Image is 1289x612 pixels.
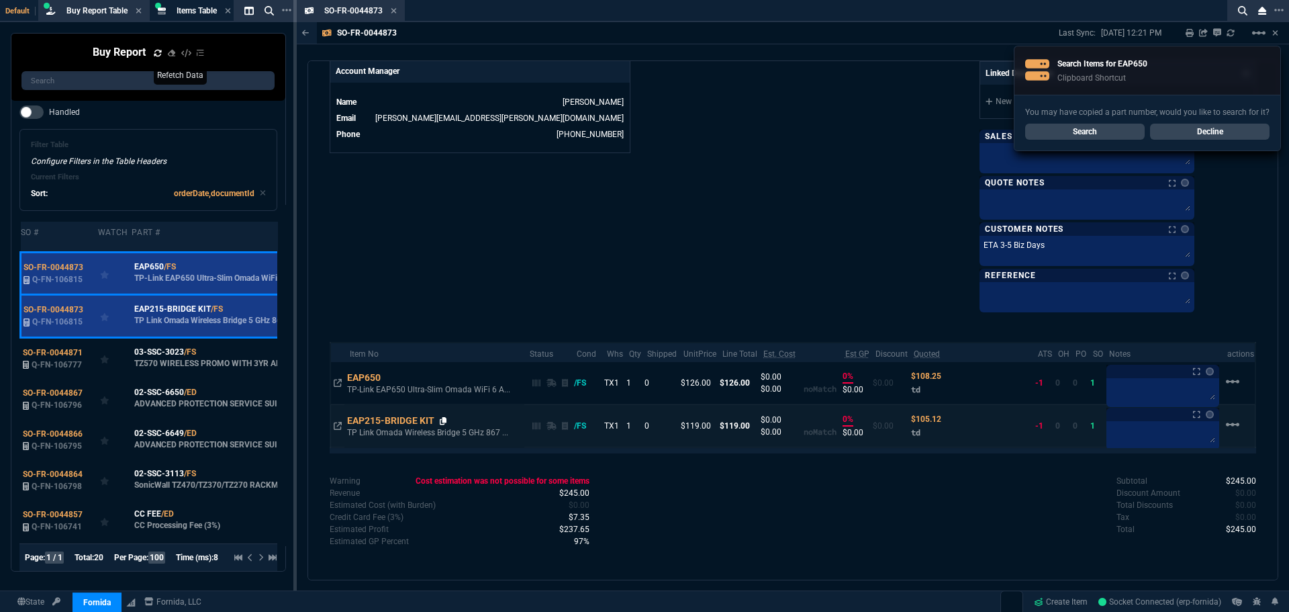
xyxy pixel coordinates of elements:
[134,480,314,490] p: SonicWall TZ470/TZ370/TZ270 RACKMOUNT KIT
[1233,3,1253,19] nx-icon: Search
[23,348,83,357] span: SO-FR-0044871
[134,520,220,531] p: CC Processing Fee (3%)
[302,28,309,38] nx-icon: Back to Table
[557,511,590,523] p: spec.value
[211,303,223,315] a: /FS
[132,419,325,460] td: ADVANCED PROTECTION SERVICE SUITE FOR TZ270 1YR-LICENSE
[134,358,324,369] p: TZ570 WIRELESS PROMO WITH 3YR ADVANCED AND 1YR CSE
[132,541,325,581] td: ARC KEYBOARD (FRENCH) SCC
[1033,343,1053,362] th: ATS
[1235,488,1256,498] span: 0
[1223,499,1257,511] p: spec.value
[569,500,589,510] span: Cost with burden
[911,384,920,394] span: td
[75,553,94,562] span: Total:
[347,371,393,384] div: EAP650
[1090,421,1095,431] span: 1
[911,371,941,381] span: Quoted Cost
[330,499,436,511] p: Cost with burden
[23,263,83,272] span: SO-FR-0044873
[1098,596,1221,608] a: STmhaeGS1Bn2ItpuAAGc
[132,252,325,294] td: TP-Link EAP650 Ultra-Slim Omada WiFi 6 AX3000 Wireless Gigabit Busin Access Point Mesh
[375,114,624,123] a: [PERSON_NAME][EMAIL_ADDRESS][PERSON_NAME][DOMAIN_NAME]
[330,535,409,548] p: undefined
[1235,500,1256,510] span: 0
[1035,421,1043,431] span: -1
[717,343,758,362] th: Line Total
[132,500,325,541] td: CC Processing Fee (3%)
[330,362,1255,404] tr: TP-Link EAP650 Ultra-Slim Omada WiFi 6 AX3000 Wireless Gigabit Busin Access Point Mesh
[336,95,624,109] tr: undefined
[184,386,197,398] a: /ED
[602,404,624,447] td: TX1
[347,414,447,427] div: EAP215-BRIDGE KIT
[100,511,130,530] div: Add to Watchlist
[574,420,599,432] div: /FS
[132,295,325,337] td: TP Link Omada Wireless Bridge 5 GHz 867 Mbps Long-Range Indoor/Outdoor Access Point
[1272,28,1278,38] a: Hide Workbench
[873,420,906,432] p: $0.00
[1088,343,1104,362] th: SO
[259,3,279,19] nx-icon: Search
[1059,28,1101,38] p: Last Sync:
[1070,343,1087,362] th: PO
[391,6,397,17] nx-icon: Close Tab
[225,6,231,17] nx-icon: Close Tab
[31,155,266,167] p: Configure Filters in the Table Headers
[804,426,837,438] p: noMatch
[98,227,128,238] div: Watch
[804,383,837,395] p: noMatch
[569,513,589,522] span: 7.35
[23,305,83,314] span: SO-FR-0044873
[176,553,213,562] span: Time (ms):
[720,420,755,432] p: $119.00
[1253,3,1272,19] nx-icon: Close Workbench
[681,377,714,389] p: $126.00
[134,346,184,358] span: 03-SSC-3023
[100,306,130,325] div: Add to Watchlist
[761,383,804,395] p: $0.00
[134,386,184,398] span: 02-SSC-6650
[563,97,624,107] a: [PERSON_NAME]
[136,6,142,17] nx-icon: Close Tab
[184,427,197,439] a: /ED
[184,468,196,480] a: /FS
[403,475,590,487] p: spec.value
[1222,343,1255,362] th: actions
[134,398,324,409] p: ADVANCED PROTECTION SERVICE SUITE FOR TZ270 2YR
[624,362,642,404] td: 1
[1116,511,1129,523] p: undefined
[132,337,325,379] td: TZ570 WIRELESS PROMO WITH 3YR ADVANCED AND 1YR CSE
[100,264,130,283] div: Add to Watchlist
[624,404,642,447] td: 1
[177,6,217,15] span: Items Table
[547,487,590,499] p: spec.value
[843,427,867,439] p: $0.00
[31,187,48,200] p: Sort:
[134,439,324,450] p: ADVANCED PROTECTION SERVICE SUITE FOR TZ270 1YR-LICENSE
[559,525,589,534] span: 237.65
[870,343,908,362] th: Discount
[100,349,130,368] div: Add to Watchlist
[574,537,589,546] span: 0.97
[134,303,211,315] span: EAP215-BRIDGE KIT
[1226,525,1256,534] span: 245
[32,275,83,284] span: Q-FN-106815
[324,6,383,15] span: SO-FR-0044873
[843,384,867,396] p: $0.00
[574,377,599,389] div: /FS
[184,346,196,358] a: /FS
[914,349,940,359] abbr: Quoted Cost and Sourcing Notes. Only applicable on Dash quotes.
[985,224,1063,234] p: Customer Notes
[1025,124,1145,140] a: Search
[524,343,571,362] th: Status
[164,261,176,273] a: /FS
[134,427,184,439] span: 02-SSC-6649
[336,130,360,139] span: Phone
[330,487,360,499] p: undefined
[23,470,83,479] span: SO-FR-0044864
[1073,421,1078,431] span: 0
[134,468,184,480] span: 02-SSC-3113
[239,3,259,19] nx-icon: Split Panels
[1055,378,1060,388] span: 0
